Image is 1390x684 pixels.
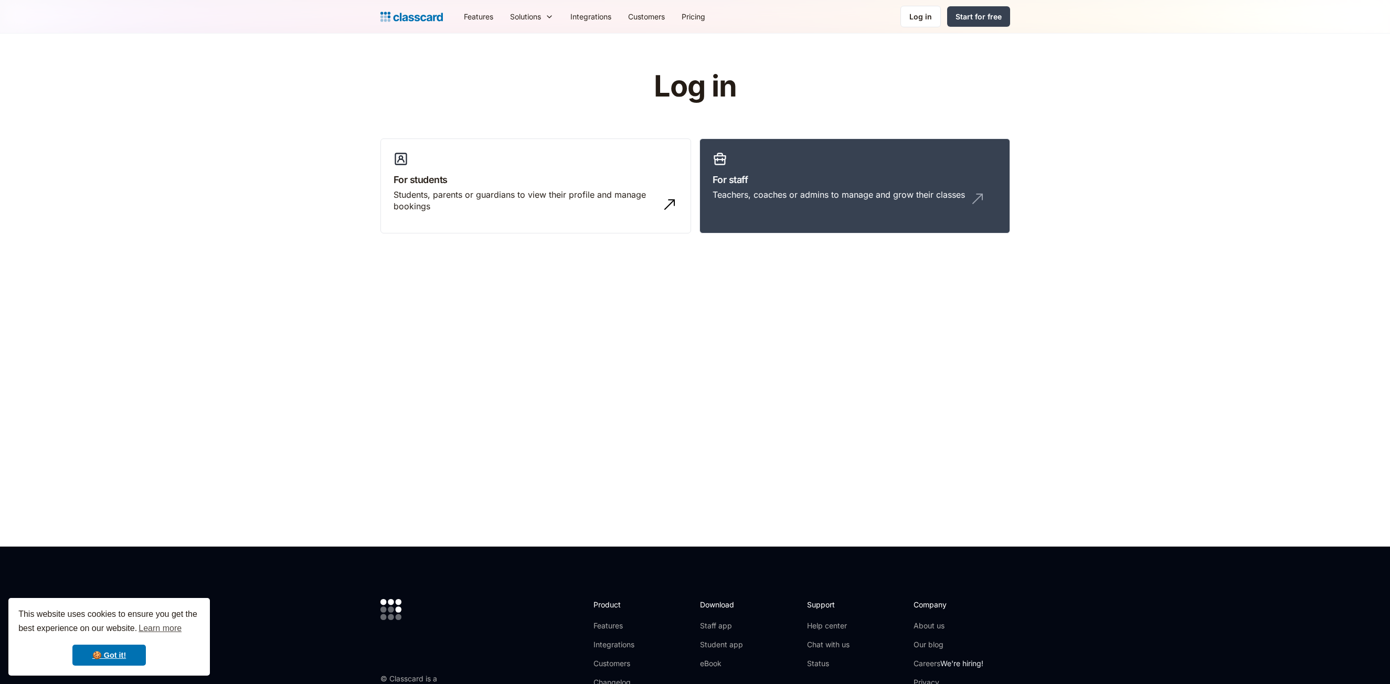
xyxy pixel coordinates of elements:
[510,11,541,22] div: Solutions
[8,598,210,676] div: cookieconsent
[914,599,983,610] h2: Company
[713,189,965,200] div: Teachers, coaches or admins to manage and grow their classes
[807,639,850,650] a: Chat with us
[700,621,743,631] a: Staff app
[807,658,850,669] a: Status
[940,659,983,668] span: We're hiring!
[593,599,650,610] h2: Product
[380,9,443,24] a: home
[72,645,146,666] a: dismiss cookie message
[394,173,678,187] h3: For students
[593,621,650,631] a: Features
[956,11,1002,22] div: Start for free
[700,639,743,650] a: Student app
[593,658,650,669] a: Customers
[528,70,862,103] h1: Log in
[394,189,657,212] div: Students, parents or guardians to view their profile and manage bookings
[593,639,650,650] a: Integrations
[807,599,850,610] h2: Support
[455,5,502,28] a: Features
[18,608,200,636] span: This website uses cookies to ensure you get the best experience on our website.
[562,5,620,28] a: Integrations
[380,138,691,234] a: For studentsStudents, parents or guardians to view their profile and manage bookings
[914,639,983,650] a: Our blog
[807,621,850,631] a: Help center
[673,5,714,28] a: Pricing
[713,173,997,187] h3: For staff
[900,6,941,27] a: Log in
[914,621,983,631] a: About us
[914,658,983,669] a: CareersWe're hiring!
[620,5,673,28] a: Customers
[947,6,1010,27] a: Start for free
[137,621,183,636] a: learn more about cookies
[909,11,932,22] div: Log in
[699,138,1010,234] a: For staffTeachers, coaches or admins to manage and grow their classes
[700,599,743,610] h2: Download
[700,658,743,669] a: eBook
[502,5,562,28] div: Solutions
